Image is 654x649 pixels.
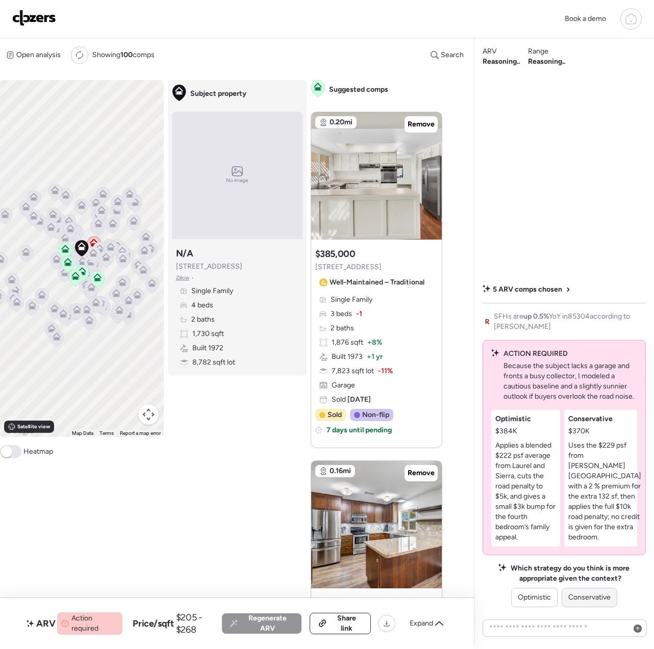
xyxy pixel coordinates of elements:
[504,361,638,402] p: Because the subject lacks a garage and fronts a busy collector, I modeled a cautious baseline and...
[176,611,222,636] span: $205 - $268
[120,430,161,436] a: Report a map error
[330,466,351,476] span: 0.16mi
[568,414,613,424] span: Conservative
[568,426,590,436] span: $370K
[92,50,155,60] span: Showing comps
[242,613,293,634] span: Regenerate ARV
[495,440,556,542] p: Applies a blended $222 psf average from Laurel and Sierra, cuts the road penalty to $5k, and give...
[23,447,53,457] span: Heatmap
[226,176,248,185] span: No image
[191,286,233,296] span: Single Family
[331,323,354,333] span: 2 baths
[495,414,531,424] span: Optimistic
[138,404,159,425] button: Map camera controls
[528,46,548,57] span: Range
[565,14,606,23] span: Book a demo
[176,262,242,272] span: [STREET_ADDRESS]
[441,50,464,60] span: Search
[346,395,371,404] span: [DATE]
[378,366,393,376] span: -11%
[331,613,362,634] span: Share link
[332,380,355,391] span: Garage
[133,617,173,630] span: Price/sqft
[190,89,246,99] span: Subject property
[511,563,630,584] span: Which strategy do you think is more appropriate given the context?
[331,309,352,319] span: 3 beds
[326,425,392,435] span: 7 days until pending
[330,117,353,127] span: 0.20mi
[408,468,435,478] span: Remove
[410,618,433,629] span: Expand
[483,57,520,67] span: Reasoning..
[191,315,215,325] span: 2 baths
[367,352,383,362] span: + 1 yr
[331,295,372,305] span: Single Family
[493,284,562,295] span: 5 ARV comps chosen
[99,430,114,436] a: Terms (opens in new tab)
[362,410,389,420] span: Non-flip
[315,262,382,272] span: [STREET_ADDRESS]
[176,247,193,259] h3: N/A
[191,300,213,310] span: 4 beds
[568,592,611,603] span: Conservative
[356,309,362,319] span: -1
[523,312,549,321] span: up 0.5%
[176,274,190,282] span: Zillow
[528,57,565,67] span: Reasoning..
[191,274,194,282] span: •
[3,424,36,437] img: Google
[329,85,388,95] span: Suggested comps
[192,357,235,368] span: 8,782 sqft lot
[72,430,93,437] button: Map Data
[328,410,342,420] span: Sold
[192,343,223,353] span: Built 1972
[332,352,363,362] span: Built 1973
[17,423,50,431] span: Satellite view
[332,395,371,405] span: Sold
[330,277,424,288] span: Well-Maintained – Traditional
[3,424,36,437] a: Open this area in Google Maps (opens a new window)
[483,46,497,57] span: ARV
[367,338,382,348] span: + 8%
[495,426,517,436] span: $384K
[120,50,133,59] span: 100
[16,50,61,60] span: Open analysis
[315,596,355,609] h3: $366,000
[408,119,435,129] span: Remove
[568,440,641,542] p: Uses the $229 psf from [PERSON_NAME][GEOGRAPHIC_DATA] with a 2 % premium for the extra 132 sf, th...
[36,617,55,630] span: ARV
[71,613,119,634] span: Action required
[12,10,56,26] img: Logo
[518,592,551,603] span: Optimistic
[504,349,568,359] span: ACTION REQUIRED
[494,311,646,332] span: SFHs are YoY in 85304 according to [PERSON_NAME]
[332,366,374,376] span: 7,823 sqft lot
[315,248,356,260] h3: $385,000
[332,338,363,348] span: 1,876 sqft
[192,329,224,339] span: 1,730 sqft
